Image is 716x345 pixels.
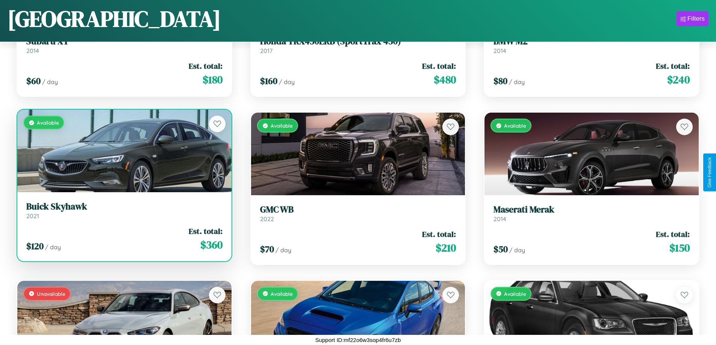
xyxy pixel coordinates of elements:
[8,3,221,34] h1: [GEOGRAPHIC_DATA]
[260,215,274,223] span: 2022
[707,157,712,188] div: Give Feedback
[422,229,456,240] span: Est. total:
[669,240,690,255] span: $ 150
[37,119,59,126] span: Available
[42,78,58,86] span: / day
[656,60,690,71] span: Est. total:
[509,246,525,254] span: / day
[276,246,291,254] span: / day
[656,229,690,240] span: Est. total:
[493,75,507,87] span: $ 80
[260,47,272,54] span: 2017
[493,243,508,255] span: $ 50
[26,201,223,212] h3: Buick Skyhawk
[493,47,506,54] span: 2014
[260,36,456,54] a: Honda TRX450ERB (SportTrax 450)2017
[667,72,690,87] span: $ 240
[315,335,401,345] p: Support ID: mf22o6w3sop4fr6u7zb
[260,75,277,87] span: $ 160
[504,291,526,297] span: Available
[203,72,223,87] span: $ 180
[271,291,293,297] span: Available
[260,36,456,47] h3: Honda TRX450ERB (SportTrax 450)
[271,122,293,129] span: Available
[436,240,456,255] span: $ 210
[26,47,39,54] span: 2014
[200,237,223,252] span: $ 360
[493,204,690,223] a: Maserati Merak2014
[509,78,525,86] span: / day
[26,36,223,54] a: Subaru XT2014
[26,212,39,220] span: 2021
[260,243,274,255] span: $ 70
[189,60,223,71] span: Est. total:
[189,226,223,237] span: Est. total:
[45,243,61,251] span: / day
[493,36,690,47] h3: BMW M2
[26,201,223,220] a: Buick Skyhawk2021
[422,60,456,71] span: Est. total:
[260,204,456,215] h3: GMC WB
[493,36,690,54] a: BMW M22014
[493,215,506,223] span: 2014
[504,122,526,129] span: Available
[493,204,690,215] h3: Maserati Merak
[687,15,705,23] div: Filters
[37,291,65,297] span: Unavailable
[434,72,456,87] span: $ 480
[260,204,456,223] a: GMC WB2022
[677,11,708,26] button: Filters
[26,75,41,87] span: $ 60
[26,36,223,47] h3: Subaru XT
[26,240,44,252] span: $ 120
[279,78,295,86] span: / day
